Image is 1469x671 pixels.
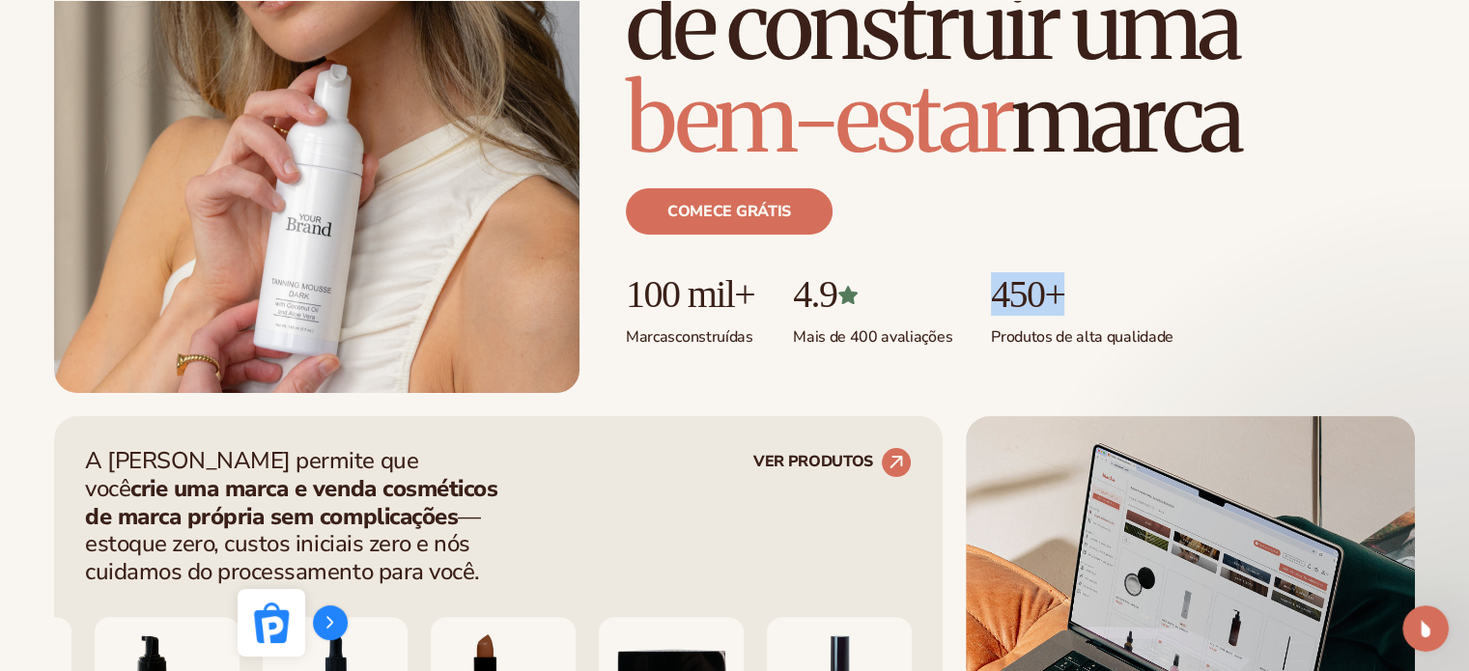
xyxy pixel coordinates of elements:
font: — estoque zero, custos iniciais zero e nós cuidamos do processamento para você. [85,501,481,588]
font: 450+ [991,272,1064,316]
font: VER PRODUTOS [753,451,873,472]
font: A [PERSON_NAME] permite que você [85,445,418,504]
a: Comece grátis [626,188,833,235]
font: bem-estar [626,61,1011,177]
iframe: Chat ao vivo do Intercom [1402,605,1449,652]
font: construídas [675,326,752,348]
font: marca [1011,61,1240,177]
font: Produtos de alta qualidade [991,326,1173,348]
font: 4.9 [793,272,836,316]
font: Marcas [626,326,675,348]
font: 100 mil+ [626,272,754,316]
font: Mais de 400 avaliações [793,326,952,348]
a: VER PRODUTOS [753,447,912,478]
font: Comece grátis [667,201,791,222]
font: crie uma marca e venda cosméticos de marca própria sem complicações [85,473,497,532]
